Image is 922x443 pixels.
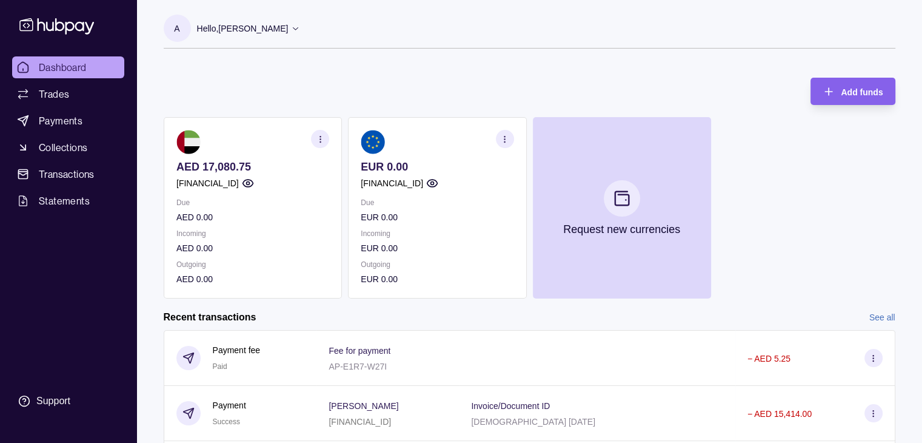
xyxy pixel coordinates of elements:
a: Collections [12,137,124,158]
p: − AED 15,414.00 [747,409,812,419]
p: Due [176,196,329,209]
a: Support [12,388,124,414]
p: Payment [213,399,246,412]
p: [DEMOGRAPHIC_DATA] [DATE] [471,417,595,427]
p: Due [361,196,513,209]
a: Transactions [12,163,124,185]
a: Trades [12,83,124,105]
p: AP-E1R7-W27I [329,362,387,371]
p: AED 0.00 [176,272,329,286]
a: Dashboard [12,56,124,78]
p: − AED 5.25 [747,354,790,364]
p: A [174,22,179,35]
p: Invoice/Document ID [471,401,550,411]
span: Payments [39,113,82,128]
img: eu [361,130,385,154]
p: AED 0.00 [176,211,329,224]
p: Incoming [176,227,329,240]
span: Transactions [39,167,95,181]
p: [PERSON_NAME] [329,401,398,411]
p: Incoming [361,227,513,240]
a: See all [869,311,895,324]
p: [FINANCIAL_ID] [176,177,239,190]
p: AED 0.00 [176,242,329,255]
span: Success [213,418,240,426]
a: Payments [12,110,124,132]
p: [FINANCIAL_ID] [361,177,423,190]
span: Trades [39,87,69,101]
p: Fee for payment [329,346,390,356]
span: Statements [39,194,90,208]
p: EUR 0.00 [361,211,513,224]
p: AED 17,080.75 [176,160,329,174]
span: Dashboard [39,60,87,75]
img: ae [176,130,201,154]
button: Add funds [810,78,895,105]
p: EUR 0.00 [361,242,513,255]
p: EUR 0.00 [361,272,513,286]
p: [FINANCIAL_ID] [329,417,391,427]
a: Statements [12,190,124,212]
span: Add funds [841,87,883,97]
p: Request new currencies [563,223,680,236]
p: Hello, [PERSON_NAME] [197,22,289,35]
p: Outgoing [361,258,513,271]
button: Request new currencies [532,117,710,299]
div: Support [36,394,70,408]
p: Payment fee [213,343,261,357]
h2: Recent transactions [164,311,256,324]
span: Paid [213,362,227,371]
p: EUR 0.00 [361,160,513,174]
p: Outgoing [176,258,329,271]
span: Collections [39,140,87,155]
